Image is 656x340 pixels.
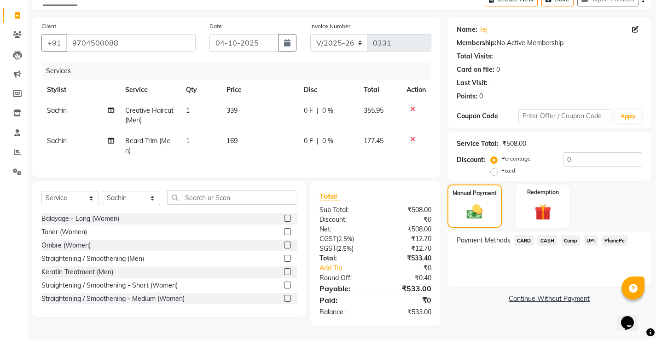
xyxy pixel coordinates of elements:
[561,235,580,246] span: Comp
[47,137,67,145] span: Sachin
[602,235,628,246] span: PhonePe
[338,245,352,252] span: 2.5%
[457,139,499,149] div: Service Total:
[449,294,650,304] a: Continue Without Payment
[180,80,221,100] th: Qty
[41,80,120,100] th: Stylist
[226,137,238,145] span: 169
[313,294,375,305] div: Paid:
[502,139,526,149] div: ₹508.00
[529,202,557,223] img: _gift.svg
[313,234,375,244] div: ( )
[317,136,319,146] span: |
[41,241,91,250] div: Ombre (Women)
[496,65,500,75] div: 0
[319,235,337,243] span: CGST
[313,215,375,225] div: Discount:
[41,254,144,264] div: Straightening / Smoothening (Men)
[457,155,485,165] div: Discount:
[457,65,494,75] div: Card on file:
[221,80,298,100] th: Price
[304,106,313,115] span: 0 F
[375,205,438,215] div: ₹508.00
[479,25,488,35] a: Tej
[313,205,375,215] div: Sub Total:
[584,235,598,246] span: UPI
[313,307,375,317] div: Balance :
[375,273,438,283] div: ₹0.40
[375,215,438,225] div: ₹0
[319,191,341,201] span: Total
[386,263,438,273] div: ₹0
[319,244,336,253] span: SGST
[313,283,375,294] div: Payable:
[457,25,477,35] div: Name:
[375,254,438,263] div: ₹533.40
[364,137,383,145] span: 177.45
[322,136,333,146] span: 0 %
[615,109,641,123] button: Apply
[304,136,313,146] span: 0 F
[120,80,180,100] th: Service
[226,106,238,115] span: 339
[298,80,358,100] th: Disc
[42,63,438,80] div: Services
[501,155,531,163] label: Percentage
[358,80,401,100] th: Total
[317,106,319,115] span: |
[457,92,477,101] div: Points:
[125,106,174,124] span: Creative Haircut (Men)
[479,92,483,101] div: 0
[375,294,438,305] div: ₹0
[47,106,67,115] span: Sachin
[41,267,113,277] div: Keratin Treatment (Men)
[514,235,534,246] span: CARD
[41,22,56,30] label: Client
[457,38,642,48] div: No Active Membership
[310,22,350,30] label: Invoice Number
[457,52,493,61] div: Total Visits:
[209,22,222,30] label: Date
[375,307,438,317] div: ₹533.00
[186,137,190,145] span: 1
[41,294,185,304] div: Straightening / Smoothening - Medium (Women)
[518,109,611,123] input: Enter Offer / Coupon Code
[338,235,352,242] span: 2.5%
[453,189,497,197] label: Manual Payment
[41,281,178,290] div: Straightening / Smoothening - Short (Women)
[167,190,297,205] input: Search or Scan
[375,244,438,254] div: ₹12.70
[457,236,511,245] span: Payment Methods
[375,234,438,244] div: ₹12.70
[322,106,333,115] span: 0 %
[41,214,119,224] div: Balayage - Long (Women)
[41,34,67,52] button: +91
[489,78,492,88] div: -
[401,80,431,100] th: Action
[617,303,647,331] iframe: chat widget
[313,254,375,263] div: Total:
[527,188,559,196] label: Redemption
[125,137,170,155] span: Beard Trim (Men)
[457,78,488,88] div: Last Visit:
[364,106,383,115] span: 355.95
[457,111,518,121] div: Coupon Code
[457,38,497,48] div: Membership:
[66,34,196,52] input: Search by Name/Mobile/Email/Code
[375,225,438,234] div: ₹508.00
[462,203,488,221] img: _cash.svg
[501,167,515,175] label: Fixed
[186,106,190,115] span: 1
[313,263,386,273] a: Add Tip
[375,283,438,294] div: ₹533.00
[41,227,87,237] div: Toner (Women)
[313,225,375,234] div: Net:
[313,244,375,254] div: ( )
[537,235,557,246] span: CASH
[313,273,375,283] div: Round Off:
